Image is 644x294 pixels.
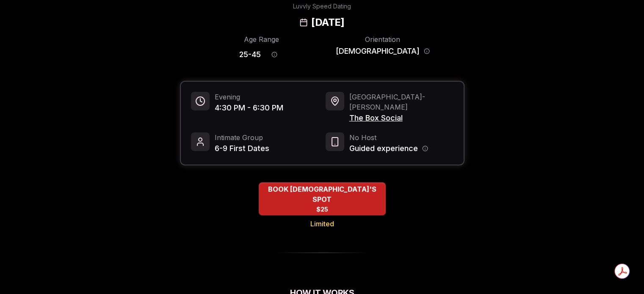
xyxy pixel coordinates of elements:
[349,143,418,154] span: Guided experience
[215,143,269,154] span: 6-9 First Dates
[424,48,430,54] button: Orientation information
[310,219,334,229] span: Limited
[259,184,386,204] span: BOOK [DEMOGRAPHIC_DATA]'S SPOT
[349,112,453,124] span: The Box Social
[316,205,328,214] span: $25
[215,102,283,114] span: 4:30 PM - 6:30 PM
[215,92,283,102] span: Evening
[239,49,261,60] span: 25 - 45
[215,132,269,143] span: Intimate Group
[293,2,351,11] div: Luvvly Speed Dating
[265,45,284,64] button: Age range information
[336,45,420,57] span: [DEMOGRAPHIC_DATA]
[311,16,344,29] h2: [DATE]
[349,92,453,112] span: [GEOGRAPHIC_DATA] - [PERSON_NAME]
[422,146,428,151] button: Host information
[215,34,309,44] div: Age Range
[336,34,430,44] div: Orientation
[259,182,386,215] button: BOOK QUEER MEN'S SPOT - Limited
[349,132,428,143] span: No Host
